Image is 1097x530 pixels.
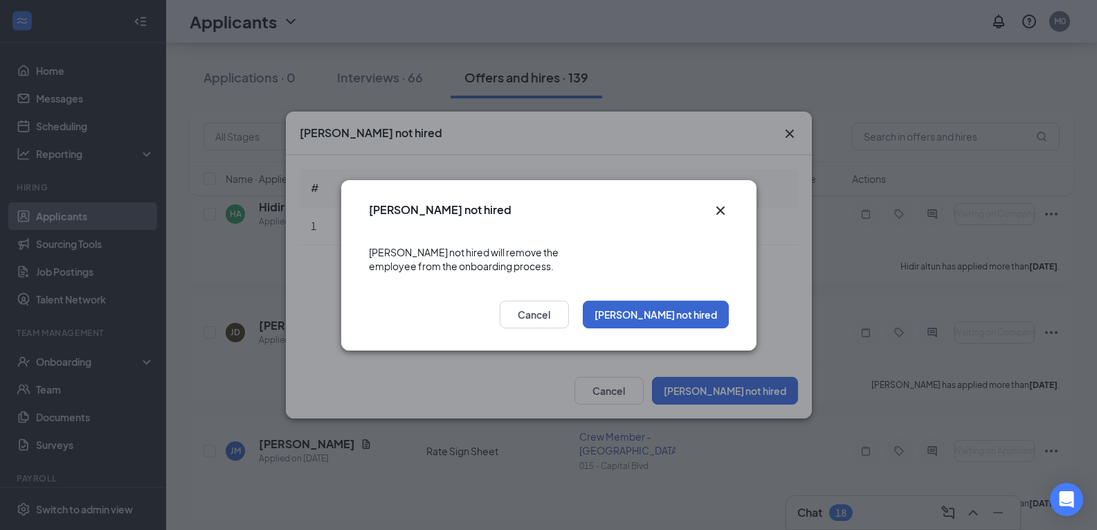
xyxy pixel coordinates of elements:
[500,301,569,328] button: Cancel
[1050,483,1083,516] div: Open Intercom Messenger
[369,202,511,218] h3: [PERSON_NAME] not hired
[369,231,729,287] div: [PERSON_NAME] not hired will remove the employee from the onboarding process.
[583,301,729,328] button: [PERSON_NAME] not hired
[712,202,729,219] button: Close
[712,202,729,219] svg: Cross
